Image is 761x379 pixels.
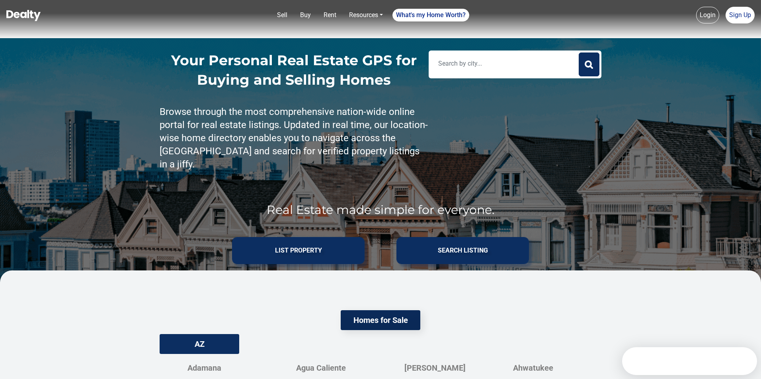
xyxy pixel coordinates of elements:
a: Agua Caliente [284,359,354,377]
a: Sell [274,7,291,23]
a: [PERSON_NAME] [392,359,474,377]
a: Buy [297,7,314,23]
a: Resources [346,7,386,23]
iframe: Intercom live chat discovery launcher [622,347,757,375]
p: Real Estate made simple for everyone. [232,203,529,217]
p: Browse through the most comprehensive nation-wide online portal for real estate listings. Updated... [160,105,429,171]
input: Search by city... [431,55,577,72]
div: Homes for Sale [341,310,420,330]
div: AZ [160,334,239,354]
iframe: Intercom live chat [734,352,753,371]
button: SEARCH LISTING [396,237,529,264]
button: List PROPERTY [232,237,365,264]
a: Login [696,7,719,23]
a: Ahwatukee [501,359,561,377]
a: Rent [320,7,340,23]
h1: Your Personal Real Estate GPS for Buying and Selling Homes [162,51,427,89]
a: Adamana [176,359,229,377]
a: What's my Home Worth? [392,9,469,21]
img: Dealty - Buy, Sell & Rent Homes [6,10,41,21]
a: Sign Up [726,7,755,23]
